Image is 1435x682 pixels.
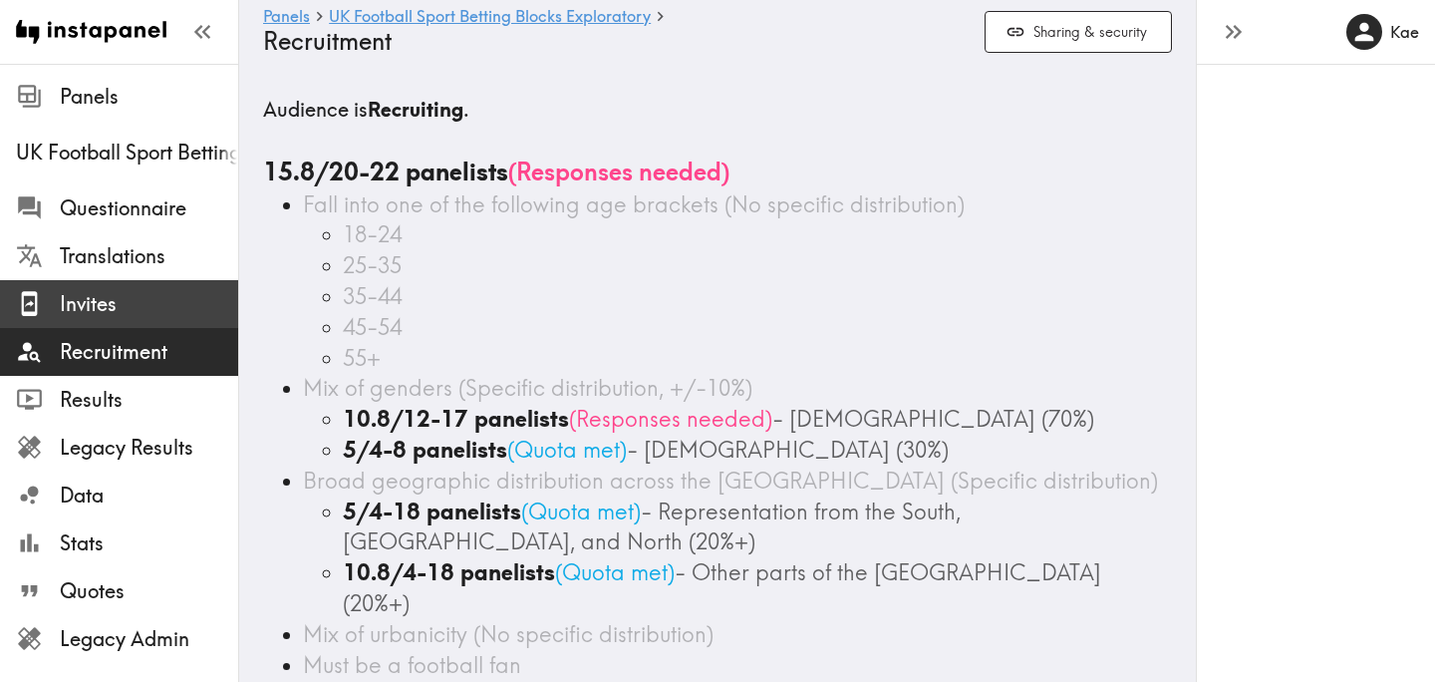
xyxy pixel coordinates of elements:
[569,405,772,433] span: ( Responses needed )
[263,157,508,186] b: 15.8/20-22 panelists
[60,194,238,222] span: Questionnaire
[772,405,1094,433] span: - [DEMOGRAPHIC_DATA] (70%)
[343,220,402,248] span: 18-24
[60,529,238,557] span: Stats
[303,190,965,218] span: Fall into one of the following age brackets (No specific distribution)
[555,558,675,586] span: ( Quota met )
[60,290,238,318] span: Invites
[627,436,949,464] span: - [DEMOGRAPHIC_DATA] (30%)
[343,558,1101,617] span: - Other parts of the [GEOGRAPHIC_DATA] (20%+)
[343,251,402,279] span: 25-35
[343,344,381,372] span: 55+
[16,139,238,167] span: UK Football Sport Betting Blocks Exploratory
[329,8,651,27] a: UK Football Sport Betting Blocks Exploratory
[60,242,238,270] span: Translations
[985,11,1172,54] button: Sharing & security
[60,434,238,462] span: Legacy Results
[263,96,1172,124] h5: Audience is .
[263,27,969,56] h4: Recruitment
[60,625,238,653] span: Legacy Admin
[263,8,310,27] a: Panels
[303,651,521,679] span: Must be a football fan
[60,386,238,414] span: Results
[1390,21,1419,43] h6: Kae
[303,620,714,648] span: Mix of urbanicity (No specific distribution)
[343,313,402,341] span: 45-54
[303,467,1158,495] span: Broad geographic distribution across the [GEOGRAPHIC_DATA] (Specific distribution)
[507,436,627,464] span: ( Quota met )
[60,482,238,510] span: Data
[60,83,238,111] span: Panels
[343,498,961,556] span: - Representation from the South, [GEOGRAPHIC_DATA], and North (20%+)
[343,436,507,464] b: 5/4-8 panelists
[521,498,641,525] span: ( Quota met )
[60,338,238,366] span: Recruitment
[508,157,729,186] span: ( Responses needed )
[343,558,555,586] b: 10.8/4-18 panelists
[343,282,402,310] span: 35-44
[343,405,569,433] b: 10.8/12-17 panelists
[368,97,463,122] b: Recruiting
[60,577,238,605] span: Quotes
[343,498,521,525] b: 5/4-18 panelists
[303,374,752,402] span: Mix of genders (Specific distribution, +/-10%)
